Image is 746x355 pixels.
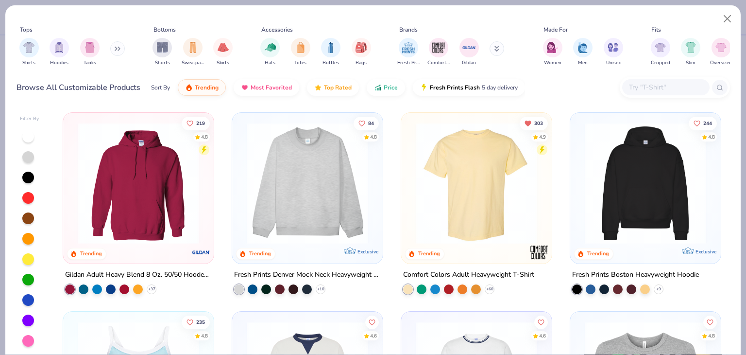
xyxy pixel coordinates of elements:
[148,286,155,292] span: + 37
[401,40,416,55] img: Fresh Prints Image
[543,25,568,34] div: Made For
[197,319,205,324] span: 235
[85,42,95,53] img: Tanks Image
[529,243,549,262] img: Comfort Colors logo
[182,38,204,67] button: filter button
[153,38,172,67] button: filter button
[367,79,405,96] button: Price
[321,38,340,67] div: filter for Bottles
[651,25,661,34] div: Fits
[73,123,204,244] img: 01756b78-01f6-4cc6-8d8a-3c30c1a0c8ac
[265,59,275,67] span: Hats
[399,25,418,34] div: Brands
[539,133,546,141] div: 4.9
[241,84,249,91] img: most_fav.gif
[534,121,543,125] span: 303
[265,42,276,53] img: Hats Image
[182,315,210,329] button: Like
[544,59,561,67] span: Women
[261,25,293,34] div: Accessories
[19,38,39,67] div: filter for Shirts
[19,38,39,67] button: filter button
[20,115,39,123] div: Filter By
[155,59,170,67] span: Shorts
[686,59,695,67] span: Slim
[573,38,593,67] button: filter button
[430,84,480,91] span: Fresh Prints Flash
[202,133,208,141] div: 4.8
[431,40,446,55] img: Comfort Colors Image
[195,84,219,91] span: Trending
[317,286,324,292] span: + 10
[578,59,588,67] span: Men
[572,269,699,281] div: Fresh Prints Boston Heavyweight Hoodie
[573,38,593,67] div: filter for Men
[54,42,65,53] img: Hoodies Image
[462,59,476,67] span: Gildan
[314,84,322,91] img: TopRated.gif
[182,116,210,130] button: Like
[365,315,379,329] button: Like
[151,83,170,92] div: Sort By
[710,38,732,67] div: filter for Oversized
[710,59,732,67] span: Oversized
[368,121,374,125] span: 84
[352,38,371,67] button: filter button
[356,42,366,53] img: Bags Image
[459,38,479,67] div: filter for Gildan
[370,133,377,141] div: 4.8
[217,59,229,67] span: Skirts
[703,315,717,329] button: Like
[459,38,479,67] button: filter button
[251,84,292,91] span: Most Favorited
[197,121,205,125] span: 219
[651,59,670,67] span: Cropped
[397,59,420,67] span: Fresh Prints
[520,116,548,130] button: Unlike
[291,38,310,67] div: filter for Totes
[357,248,378,255] span: Exclusive
[202,332,208,339] div: 4.8
[260,38,280,67] div: filter for Hats
[403,269,534,281] div: Comfort Colors Adult Heavyweight T-Shirt
[182,38,204,67] div: filter for Sweatpants
[218,42,229,53] img: Skirts Image
[295,42,306,53] img: Totes Image
[656,286,661,292] span: + 9
[427,59,450,67] span: Comfort Colors
[542,123,673,244] img: e55d29c3-c55d-459c-bfd9-9b1c499ab3c6
[80,38,100,67] button: filter button
[718,10,737,28] button: Close
[260,38,280,67] button: filter button
[182,59,204,67] span: Sweatpants
[681,38,700,67] button: filter button
[322,59,339,67] span: Bottles
[681,38,700,67] div: filter for Slim
[606,59,621,67] span: Unisex
[22,59,35,67] span: Shirts
[354,116,379,130] button: Like
[17,82,140,93] div: Browse All Customizable Products
[384,84,398,91] span: Price
[534,315,548,329] button: Like
[427,38,450,67] div: filter for Comfort Colors
[191,243,211,262] img: Gildan logo
[685,42,696,53] img: Slim Image
[80,38,100,67] div: filter for Tanks
[577,42,588,53] img: Men Image
[187,42,198,53] img: Sweatpants Image
[50,59,68,67] span: Hoodies
[213,38,233,67] div: filter for Skirts
[321,38,340,67] button: filter button
[604,38,623,67] button: filter button
[655,42,666,53] img: Cropped Image
[324,84,352,91] span: Top Rated
[539,332,546,339] div: 4.6
[294,59,306,67] span: Totes
[20,25,33,34] div: Tops
[715,42,727,53] img: Oversized Image
[427,38,450,67] button: filter button
[397,38,420,67] button: filter button
[710,38,732,67] button: filter button
[153,38,172,67] div: filter for Shorts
